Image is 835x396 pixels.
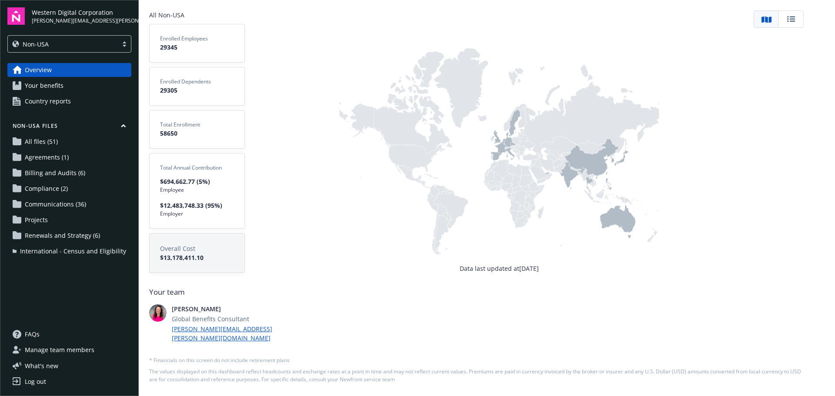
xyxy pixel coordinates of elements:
span: Employee [160,186,234,194]
span: * Financials on this screen do not include retirement plans [149,356,804,364]
span: [PERSON_NAME] [172,304,274,313]
span: FAQs [25,327,40,341]
a: Projects [7,213,131,227]
span: All files (51) [25,135,58,149]
button: Western Digital Corporation[PERSON_NAME][EMAIL_ADDRESS][PERSON_NAME][DOMAIN_NAME] [32,7,131,25]
span: Communications (36) [25,197,86,211]
span: $12,483,748.33 (95%) [160,201,234,210]
div: Log out [25,375,46,389]
span: Non-USA [12,40,114,49]
span: Total Enrollment [160,121,234,129]
span: Data last updated at [DATE] [460,264,539,273]
img: navigator-logo.svg [7,7,25,25]
a: [PERSON_NAME][EMAIL_ADDRESS][PERSON_NAME][DOMAIN_NAME] [172,324,274,343]
img: photo [149,304,167,322]
a: Renewals and Strategy (6) [7,229,131,243]
a: International - Census and Eligibility [7,244,131,258]
span: 29345 [160,43,234,52]
a: Agreements (1) [7,150,131,164]
button: What's new [7,361,72,370]
span: 29305 [160,86,234,95]
span: $13,178,411.10 [160,253,234,262]
a: All files (51) [7,135,131,149]
span: Enrolled Employees [160,35,234,43]
span: Billing and Audits (6) [25,166,85,180]
span: Compliance (2) [25,182,68,196]
a: Billing and Audits (6) [7,166,131,180]
span: Enrolled Dependents [160,78,234,86]
a: Country reports [7,94,131,108]
button: Non-USA Files [7,122,131,133]
span: Renewals and Strategy (6) [25,229,100,243]
span: Global Benefits Consultant [172,314,274,323]
span: Total Annual Contribution [160,164,234,172]
span: Western Digital Corporation [32,8,131,17]
span: Projects [25,213,48,227]
a: Communications (36) [7,197,131,211]
span: All Non-USA [149,10,245,20]
span: What ' s new [25,361,58,370]
a: Your benefits [7,79,131,93]
span: Your team [149,287,804,297]
span: Overview [25,63,52,77]
a: Manage team members [7,343,131,357]
span: Agreements (1) [25,150,69,164]
span: [PERSON_NAME][EMAIL_ADDRESS][PERSON_NAME][DOMAIN_NAME] [32,17,131,25]
a: FAQs [7,327,131,341]
span: Non-USA [23,40,49,49]
span: The values displayed on this dashboard reflect headcounts and exchange rates at a point in time a... [149,368,804,383]
span: Employer [160,210,234,218]
span: Your benefits [25,79,63,93]
a: Compliance (2) [7,182,131,196]
a: Next [811,316,825,330]
span: Country reports [25,94,71,108]
span: Overall Cost [160,244,234,253]
span: 58650 [160,129,234,138]
span: Manage team members [25,343,94,357]
span: International - Census and Eligibility [20,244,126,258]
span: $694,662.77 (5%) [160,177,234,186]
a: Overview [7,63,131,77]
